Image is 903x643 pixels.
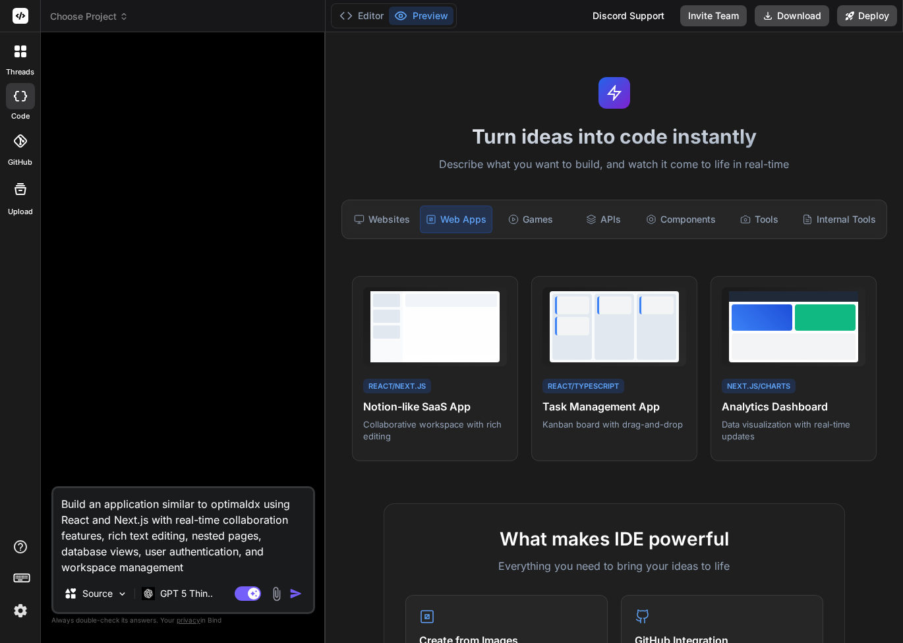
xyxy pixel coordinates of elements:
[722,418,865,442] p: Data visualization with real-time updates
[117,588,128,600] img: Pick Models
[797,206,881,233] div: Internal Tools
[680,5,747,26] button: Invite Team
[405,558,823,574] p: Everything you need to bring your ideas to life
[542,399,686,414] h4: Task Management App
[347,206,418,233] div: Websites
[160,587,213,600] p: GPT 5 Thin..
[542,379,624,394] div: React/TypeScript
[585,5,672,26] div: Discord Support
[334,156,895,173] p: Describe what you want to build, and watch it come to life in real-time
[289,587,303,600] img: icon
[363,379,431,394] div: React/Next.js
[405,525,823,553] h2: What makes IDE powerful
[177,616,200,624] span: privacy
[8,206,33,217] label: Upload
[722,379,796,394] div: Next.js/Charts
[837,5,897,26] button: Deploy
[142,587,155,600] img: GPT 5 Thinking High
[722,399,865,414] h4: Analytics Dashboard
[11,111,30,122] label: code
[51,614,315,627] p: Always double-check its answers. Your in Bind
[420,206,492,233] div: Web Apps
[389,7,453,25] button: Preview
[568,206,639,233] div: APIs
[334,7,389,25] button: Editor
[542,418,686,430] p: Kanban board with drag-and-drop
[724,206,794,233] div: Tools
[641,206,721,233] div: Components
[755,5,829,26] button: Download
[363,399,507,414] h4: Notion-like SaaS App
[9,600,32,622] img: settings
[495,206,566,233] div: Games
[8,157,32,168] label: GitHub
[50,10,129,23] span: Choose Project
[334,125,895,148] h1: Turn ideas into code instantly
[269,586,284,601] img: attachment
[82,587,113,600] p: Source
[363,418,507,442] p: Collaborative workspace with rich editing
[53,488,313,575] textarea: Build an application similar to optimaldx using React and Next.js with real-time collaboration fe...
[6,67,34,78] label: threads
